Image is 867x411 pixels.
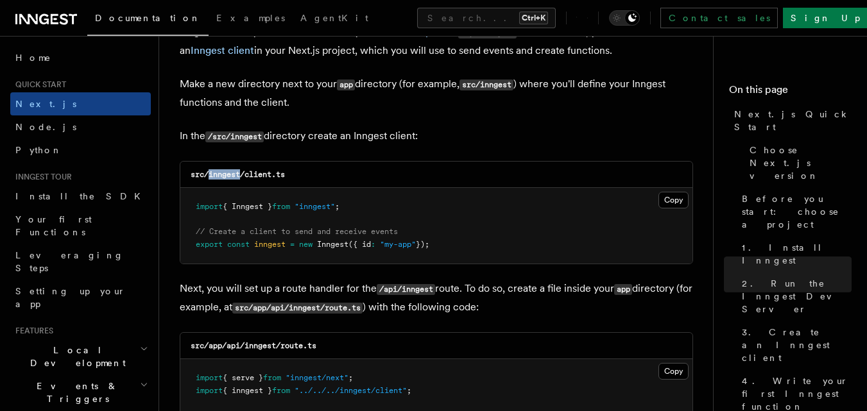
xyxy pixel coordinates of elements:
[660,8,778,28] a: Contact sales
[180,127,693,146] p: In the directory create an Inngest client:
[380,240,416,249] span: "my-app"
[95,13,201,23] span: Documentation
[196,240,223,249] span: export
[263,373,281,382] span: from
[290,240,295,249] span: =
[407,386,411,395] span: ;
[15,99,76,109] span: Next.js
[10,92,151,115] a: Next.js
[10,374,151,410] button: Events & Triggers
[744,138,852,187] a: Choose Next.js version
[10,339,151,374] button: Local Development
[335,202,339,211] span: ;
[254,240,286,249] span: inngest
[293,4,376,35] a: AgentKit
[519,12,548,24] kbd: Ctrl+K
[10,208,151,244] a: Your first Functions
[272,202,290,211] span: from
[614,284,632,295] code: app
[205,131,264,142] code: /src/inngest
[15,214,92,237] span: Your first Functions
[742,326,852,364] span: 3. Create an Inngest client
[416,240,429,249] span: });
[272,386,290,395] span: from
[286,373,348,382] span: "inngest/next"
[742,241,852,267] span: 1. Install Inngest
[10,115,151,138] a: Node.js
[348,373,353,382] span: ;
[459,80,513,90] code: src/inngest
[191,170,285,179] code: src/inngest/client.ts
[196,373,223,382] span: import
[750,144,852,182] span: Choose Next.js version
[191,341,316,350] code: src/app/api/inngest/route.ts
[377,284,435,295] code: /api/inngest
[729,103,852,138] a: Next.js Quick Start
[232,303,363,314] code: src/app/api/inngest/route.ts
[10,138,151,162] a: Python
[180,75,693,112] p: Make a new directory next to your directory (for example, ) where you'll define your Inngest func...
[191,44,254,56] a: Inngest client
[742,277,852,315] span: 2. Run the Inngest Dev Server
[10,380,140,405] span: Events & Triggers
[295,386,407,395] span: "../../../inngest/client"
[196,227,398,236] span: // Create a client to send and receive events
[15,286,126,309] span: Setting up your app
[10,280,151,315] a: Setting up your app
[15,250,124,273] span: Leveraging Steps
[15,145,62,155] span: Python
[87,4,209,36] a: Documentation
[227,240,250,249] span: const
[299,240,313,249] span: new
[216,13,285,23] span: Examples
[729,82,852,103] h4: On this page
[317,240,348,249] span: Inngest
[15,51,51,64] span: Home
[295,202,335,211] span: "inngest"
[180,280,693,317] p: Next, you will set up a route handler for the route. To do so, create a file inside your director...
[737,187,852,236] a: Before you start: choose a project
[196,386,223,395] span: import
[10,344,140,369] span: Local Development
[658,363,689,380] button: Copy
[10,244,151,280] a: Leveraging Steps
[337,80,355,90] code: app
[223,202,272,211] span: { Inngest }
[371,240,375,249] span: :
[15,191,148,201] span: Install the SDK
[737,236,852,272] a: 1. Install Inngest
[196,202,223,211] span: import
[10,185,151,208] a: Install the SDK
[15,122,76,132] span: Node.js
[209,4,293,35] a: Examples
[10,46,151,69] a: Home
[658,192,689,208] button: Copy
[10,326,53,336] span: Features
[180,23,693,60] p: Inngest invokes your functions securely via an at . To enable that, you will create an in your Ne...
[223,373,263,382] span: { serve }
[609,10,640,26] button: Toggle dark mode
[300,13,368,23] span: AgentKit
[10,172,72,182] span: Inngest tour
[417,8,556,28] button: Search...Ctrl+K
[348,240,371,249] span: ({ id
[734,108,852,133] span: Next.js Quick Start
[10,80,66,90] span: Quick start
[737,321,852,369] a: 3. Create an Inngest client
[737,272,852,321] a: 2. Run the Inngest Dev Server
[742,192,852,231] span: Before you start: choose a project
[223,386,272,395] span: { inngest }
